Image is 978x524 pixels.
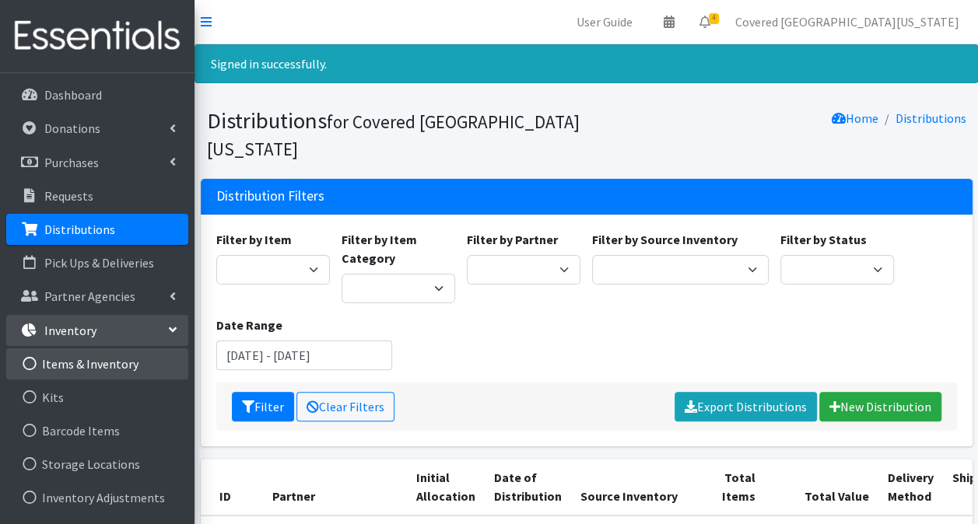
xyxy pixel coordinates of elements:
p: Distributions [44,222,115,237]
a: Covered [GEOGRAPHIC_DATA][US_STATE] [723,6,972,37]
a: Inventory [6,315,188,346]
small: for Covered [GEOGRAPHIC_DATA][US_STATE] [207,110,580,160]
th: Total Items [706,459,765,515]
img: HumanEssentials [6,10,188,62]
span: 4 [709,13,719,24]
a: New Distribution [819,392,941,421]
th: Delivery Method [878,459,943,515]
a: Donations [6,113,188,144]
a: Dashboard [6,79,188,110]
input: January 1, 2011 - December 31, 2011 [216,341,393,370]
th: Initial Allocation [407,459,485,515]
label: Filter by Partner [467,230,558,249]
a: Distributions [896,110,966,126]
a: 4 [687,6,723,37]
a: Export Distributions [675,392,817,421]
p: Requests [44,188,93,204]
a: Requests [6,180,188,211]
th: Date of Distribution [485,459,571,515]
a: Barcode Items [6,415,188,446]
label: Filter by Status [780,230,867,249]
a: Storage Locations [6,449,188,480]
a: User Guide [564,6,645,37]
th: ID [201,459,263,515]
p: Dashboard [44,87,102,103]
label: Date Range [216,316,282,334]
a: Items & Inventory [6,348,188,379]
h1: Distributions [207,107,581,161]
a: Home [832,110,878,126]
a: Purchases [6,147,188,178]
p: Pick Ups & Deliveries [44,255,154,271]
a: Kits [6,382,188,413]
th: Total Value [765,459,878,515]
a: Pick Ups & Deliveries [6,247,188,278]
p: Inventory [44,323,96,338]
label: Filter by Item [216,230,292,249]
button: Filter [232,392,294,421]
a: Distributions [6,214,188,245]
a: Partner Agencies [6,281,188,312]
p: Partner Agencies [44,288,135,304]
p: Donations [44,121,100,136]
div: Signed in successfully. [195,44,978,83]
p: Purchases [44,155,99,170]
a: Inventory Adjustments [6,482,188,513]
label: Filter by Source Inventory [592,230,738,249]
h3: Distribution Filters [216,188,324,204]
label: Filter by Item Category [342,230,455,267]
a: Clear Filters [296,392,394,421]
th: Source Inventory [571,459,706,515]
th: Partner [263,459,407,515]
